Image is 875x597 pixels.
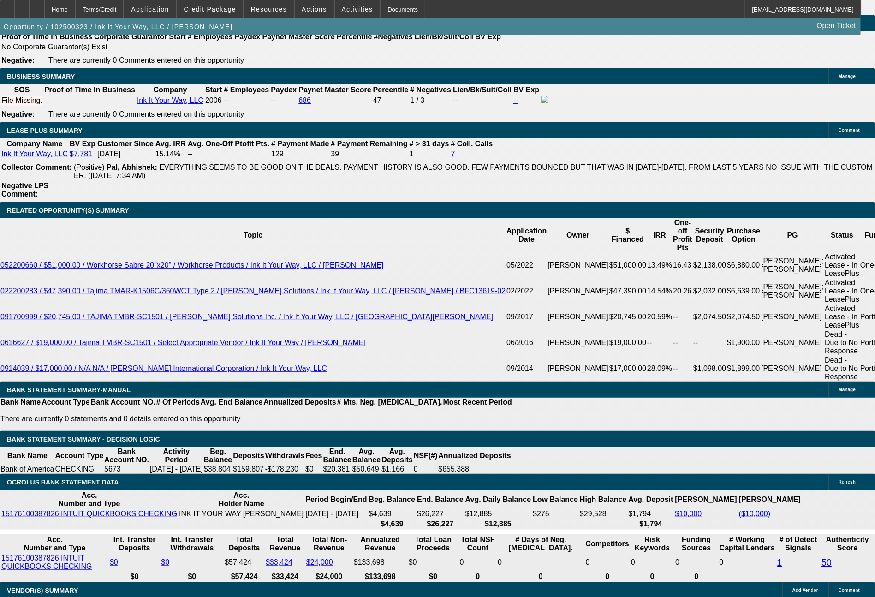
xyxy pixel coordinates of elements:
[451,150,455,158] a: 7
[97,149,154,159] td: [DATE]
[839,588,860,593] span: Comment
[306,558,333,566] a: $24,000
[1,150,68,158] a: Ink It Your Way, LLC
[413,447,438,465] th: NSF(#)
[628,519,674,529] th: $1,794
[381,447,413,465] th: Avg. Deposits
[306,572,352,581] th: $24,000
[761,356,824,382] td: [PERSON_NAME]
[839,74,856,79] span: Manage
[306,535,352,553] th: Total Non-Revenue
[465,491,532,508] th: Avg. Daily Balance
[265,465,305,474] td: -$178,230
[331,149,408,159] td: 39
[776,535,820,553] th: # of Detect Signals
[262,33,335,41] b: Paynet Master Score
[675,510,702,518] a: $10,000
[70,140,95,148] b: BV Exp
[631,572,674,581] th: 0
[354,558,407,567] div: $133,698
[609,218,647,252] th: $ Financed
[506,278,547,304] td: 02/2022
[295,0,334,18] button: Actions
[761,330,824,356] td: [PERSON_NAME]
[263,398,336,407] th: Annualized Deposits
[408,535,458,553] th: Total Loan Proceeds
[726,304,761,330] td: $2,074.50
[156,398,200,407] th: # Of Periods
[1,510,177,518] a: 15176100387826 INTUIT QUICKBOOKS CHECKING
[415,33,473,41] b: Lien/Bk/Suit/Coll
[149,465,203,474] td: [DATE] - [DATE]
[497,535,584,553] th: # Days of Neg. [MEDICAL_DATA].
[443,398,512,407] th: Most Recent Period
[0,339,366,346] a: 0616627 / $19,000.00 / Tajima TMBR-SC1501 / Select Appropriate Vendor / Ink It Your Way / [PERSON...
[453,86,512,94] b: Lien/Bk/Suit/Coll
[824,278,860,304] td: Activated Lease - In LeasePlus
[1,56,35,64] b: Negative:
[628,491,674,508] th: Avg. Deposit
[726,278,761,304] td: $6,639.00
[0,415,512,423] p: There are currently 0 statements and 0 details entered on this opportunity
[739,510,771,518] a: ($10,000)
[342,6,373,13] span: Activities
[720,558,724,566] span: 0
[821,557,832,567] a: 50
[305,465,322,474] td: $0
[547,304,609,330] td: [PERSON_NAME]
[410,96,451,105] div: 1 / 3
[337,398,443,407] th: # Mts. Neg. [MEDICAL_DATA].
[541,96,548,103] img: facebook-icon.png
[438,465,511,473] div: $655,388
[0,313,493,321] a: 091700999 / $20,745.00 / TAJIMA TMBR-SC1501 / [PERSON_NAME] Solutions Inc. / Ink It Your Way, LLC...
[41,398,90,407] th: Account Type
[673,356,693,382] td: --
[131,6,169,13] span: Application
[74,163,105,171] span: (Positive)
[506,218,547,252] th: Application Date
[647,356,673,382] td: 28.09%
[532,491,578,508] th: Low Balance
[0,287,506,295] a: 022200283 / $47,390.00 / Tajima TMAR-K1506C/360WCT Type 2 / [PERSON_NAME] Solutions / Ink It Your...
[547,278,609,304] td: [PERSON_NAME]
[673,278,693,304] td: 20.26
[609,252,647,278] td: $51,000.00
[726,218,761,252] th: Purchase Option
[693,218,726,252] th: Security Deposit
[413,465,438,474] td: 0
[224,554,264,571] td: $57,424
[109,535,160,553] th: Int. Transfer Deposits
[205,86,222,94] b: Start
[824,330,860,356] td: Dead - Due to No Response
[305,491,367,508] th: Period Begin/End
[161,572,223,581] th: $0
[579,509,627,519] td: $29,528
[417,509,464,519] td: $26,227
[179,491,304,508] th: Acc. Holder Name
[271,149,329,159] td: 129
[1,554,92,570] a: 15176100387826 INTUIT QUICKBOOKS CHECKING
[55,465,104,474] td: CHECKING
[331,140,408,148] b: # Payment Remaining
[628,509,674,519] td: $1,794
[824,304,860,330] td: Activated Lease - In LeasePlus
[323,465,352,474] td: $20,381
[513,96,518,104] a: --
[97,140,154,148] b: Customer Since
[104,465,149,474] td: 5673
[224,535,264,553] th: Total Deposits
[506,252,547,278] td: 05/2022
[265,447,305,465] th: Withdrawls
[74,163,873,179] span: EVERYTHING SEEMS TO BE GOOD ON THE DEALS. PAYMENT HISTORY IS ALSO GOOD. FEW PAYMENTS BOUNCED BUT ...
[761,218,824,252] th: PG
[824,252,860,278] td: Activated Lease - In LeasePlus
[438,447,511,465] th: Annualized Deposits
[609,330,647,356] td: $19,000.00
[224,86,269,94] b: # Employees
[792,588,818,593] span: Add Vendor
[738,491,801,508] th: [PERSON_NAME]
[1,42,505,52] td: No Corporate Guarantor(s) Exist
[647,278,673,304] td: 14.54%
[1,96,42,105] div: File Missing.
[675,491,738,508] th: [PERSON_NAME]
